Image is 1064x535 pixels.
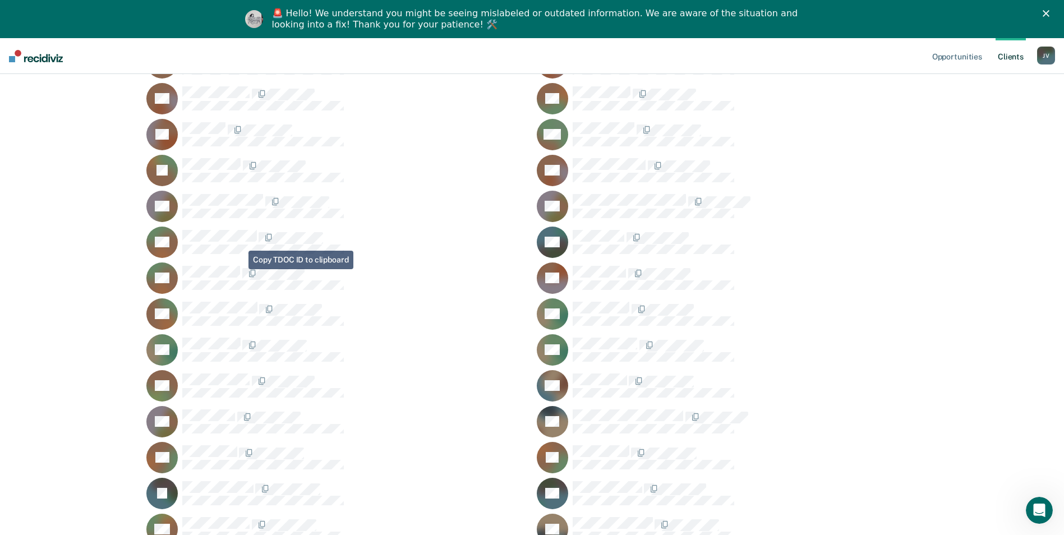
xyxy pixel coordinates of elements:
div: J V [1037,47,1055,64]
a: Clients [996,38,1026,74]
img: Profile image for Kim [245,10,263,28]
div: Close [1043,10,1054,17]
div: 🚨 Hello! We understand you might be seeing mislabeled or outdated information. We are aware of th... [272,8,802,30]
img: Recidiviz [9,50,63,62]
iframe: Intercom live chat [1026,497,1053,524]
a: Opportunities [930,38,984,74]
button: JV [1037,47,1055,64]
